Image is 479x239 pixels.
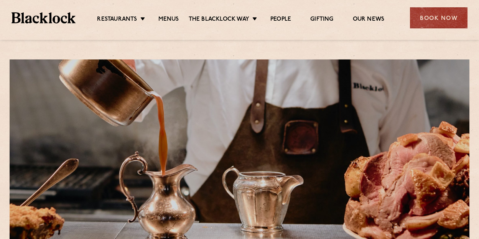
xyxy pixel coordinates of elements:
a: Restaurants [97,16,137,24]
div: Book Now [410,7,467,28]
a: Menus [158,16,179,24]
a: Our News [353,16,385,24]
a: People [270,16,291,24]
img: BL_Textured_Logo-footer-cropped.svg [12,12,76,23]
a: The Blacklock Way [189,16,249,24]
a: Gifting [310,16,333,24]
